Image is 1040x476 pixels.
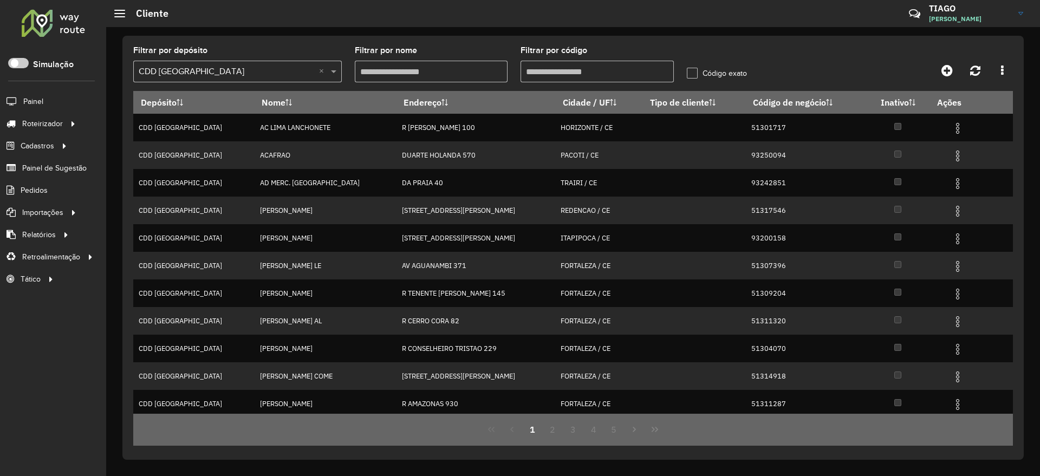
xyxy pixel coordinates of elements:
[22,118,63,129] span: Roteirizador
[133,224,254,252] td: CDD [GEOGRAPHIC_DATA]
[555,169,643,197] td: TRAIRI / CE
[133,335,254,362] td: CDD [GEOGRAPHIC_DATA]
[929,14,1010,24] span: [PERSON_NAME]
[555,141,643,169] td: PACOTI / CE
[903,2,926,25] a: Contato Rápido
[396,390,555,418] td: R AMAZONAS 930
[521,44,587,57] label: Filtrar por código
[22,207,63,218] span: Importações
[22,229,56,240] span: Relatórios
[254,224,396,252] td: [PERSON_NAME]
[21,273,41,285] span: Tático
[745,224,866,252] td: 93200158
[643,91,746,114] th: Tipo de cliente
[133,44,207,57] label: Filtrar por depósito
[522,419,543,440] button: 1
[23,96,43,107] span: Painel
[254,91,396,114] th: Nome
[745,362,866,390] td: 51314918
[254,252,396,279] td: [PERSON_NAME] LE
[555,197,643,224] td: REDENCAO / CE
[396,169,555,197] td: DA PRAIA 40
[133,169,254,197] td: CDD [GEOGRAPHIC_DATA]
[745,114,866,141] td: 51301717
[555,252,643,279] td: FORTALEZA / CE
[133,390,254,418] td: CDD [GEOGRAPHIC_DATA]
[555,307,643,335] td: FORTALEZA / CE
[21,185,48,196] span: Pedidos
[866,91,929,114] th: Inativo
[555,390,643,418] td: FORTALEZA / CE
[745,279,866,307] td: 51309204
[624,419,645,440] button: Next Page
[555,114,643,141] td: HORIZONTE / CE
[133,307,254,335] td: CDD [GEOGRAPHIC_DATA]
[133,252,254,279] td: CDD [GEOGRAPHIC_DATA]
[645,419,665,440] button: Last Page
[133,141,254,169] td: CDD [GEOGRAPHIC_DATA]
[396,252,555,279] td: AV AGUANAMBI 371
[745,197,866,224] td: 51317546
[745,141,866,169] td: 93250094
[21,140,54,152] span: Cadastros
[563,419,583,440] button: 3
[254,114,396,141] td: AC LIMA LANCHONETE
[604,419,625,440] button: 5
[254,335,396,362] td: [PERSON_NAME]
[555,362,643,390] td: FORTALEZA / CE
[396,279,555,307] td: R TENENTE [PERSON_NAME] 145
[745,169,866,197] td: 93242851
[22,251,80,263] span: Retroalimentação
[542,419,563,440] button: 2
[745,307,866,335] td: 51311320
[745,252,866,279] td: 51307396
[133,114,254,141] td: CDD [GEOGRAPHIC_DATA]
[133,197,254,224] td: CDD [GEOGRAPHIC_DATA]
[396,114,555,141] td: R [PERSON_NAME] 100
[33,58,74,71] label: Simulação
[133,91,254,114] th: Depósito
[555,224,643,252] td: ITAPIPOCA / CE
[396,141,555,169] td: DUARTE HOLANDA 570
[254,307,396,335] td: [PERSON_NAME] AL
[254,279,396,307] td: [PERSON_NAME]
[133,279,254,307] td: CDD [GEOGRAPHIC_DATA]
[355,44,417,57] label: Filtrar por nome
[583,419,604,440] button: 4
[745,390,866,418] td: 51311287
[555,279,643,307] td: FORTALEZA / CE
[254,362,396,390] td: [PERSON_NAME] COME
[133,362,254,390] td: CDD [GEOGRAPHIC_DATA]
[254,141,396,169] td: ACAFRAO
[22,162,87,174] span: Painel de Sugestão
[396,224,555,252] td: [STREET_ADDRESS][PERSON_NAME]
[745,335,866,362] td: 51304070
[555,91,643,114] th: Cidade / UF
[396,197,555,224] td: [STREET_ADDRESS][PERSON_NAME]
[745,91,866,114] th: Código de negócio
[396,91,555,114] th: Endereço
[396,307,555,335] td: R CERRO CORA 82
[396,362,555,390] td: [STREET_ADDRESS][PERSON_NAME]
[396,335,555,362] td: R CONSELHEIRO TRISTAO 229
[254,169,396,197] td: AD MERC. [GEOGRAPHIC_DATA]
[929,91,994,114] th: Ações
[929,3,1010,14] h3: TIAGO
[687,68,747,79] label: Código exato
[254,197,396,224] td: [PERSON_NAME]
[254,390,396,418] td: [PERSON_NAME]
[555,335,643,362] td: FORTALEZA / CE
[125,8,168,19] h2: Cliente
[319,65,328,78] span: Clear all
